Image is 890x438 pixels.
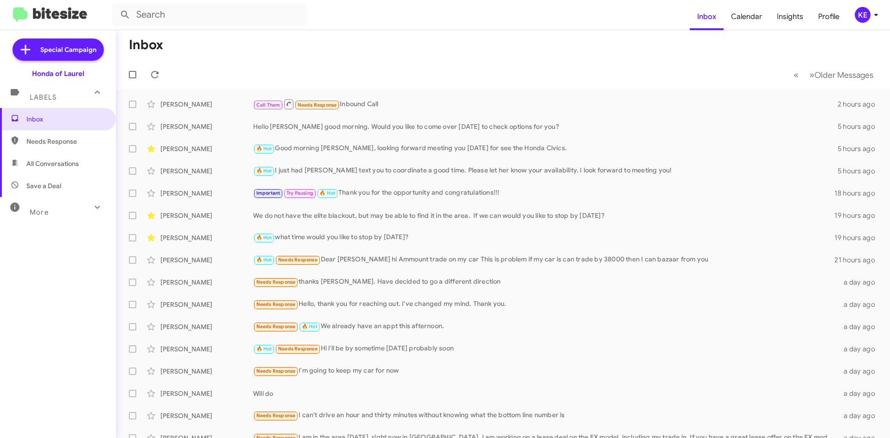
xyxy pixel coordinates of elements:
span: Call Them [256,102,280,108]
div: [PERSON_NAME] [160,389,253,398]
span: Needs Response [298,102,337,108]
span: » [809,69,814,81]
a: Special Campaign [13,38,104,61]
span: 🔥 Hot [256,146,272,152]
div: We already have an appt this afternoon. [253,321,838,332]
div: 21 hours ago [834,255,883,265]
span: Important [256,190,280,196]
span: Save a Deal [26,181,61,190]
div: [PERSON_NAME] [160,189,253,198]
div: 19 hours ago [834,233,883,242]
div: Hello, thank you for reaching out. I've changed my mind. Thank you. [253,299,838,310]
div: [PERSON_NAME] [160,233,253,242]
div: 5 hours ago [838,166,883,176]
div: Thank you for the opportunity and congratulations!!! [253,188,834,198]
input: Search [112,4,307,26]
div: what time would you like to stop by [DATE]? [253,232,834,243]
span: Special Campaign [40,45,96,54]
h1: Inbox [129,38,163,52]
span: 🔥 Hot [319,190,335,196]
div: 5 hours ago [838,144,883,153]
div: Inbound Call [253,98,838,110]
div: a day ago [838,322,883,331]
span: Inbox [26,114,105,124]
a: Calendar [724,3,769,30]
div: [PERSON_NAME] [160,122,253,131]
span: Needs Response [278,257,318,263]
div: [PERSON_NAME] [160,166,253,176]
span: Needs Response [256,368,296,374]
div: 18 hours ago [834,189,883,198]
nav: Page navigation example [788,65,879,84]
div: [PERSON_NAME] [160,144,253,153]
span: 🔥 Hot [256,168,272,174]
div: Will do [253,389,838,398]
span: Needs Response [26,137,105,146]
span: More [30,208,49,216]
span: All Conversations [26,159,79,168]
span: « [794,69,799,81]
span: Labels [30,93,57,102]
div: We do not have the elite blackout, but may be able to find it in the area. If we can would you li... [253,211,834,220]
div: 2 hours ago [838,100,883,109]
div: I'm going to keep my car for now [253,366,838,376]
span: Older Messages [814,70,873,80]
div: a day ago [838,344,883,354]
div: [PERSON_NAME] [160,100,253,109]
span: 🔥 Hot [256,257,272,263]
a: Inbox [690,3,724,30]
div: I just had [PERSON_NAME] text you to coordinate a good time. Please let her know your availabilit... [253,165,838,176]
span: Needs Response [256,279,296,285]
span: 🔥 Hot [256,346,272,352]
div: Hi i'll be by sometime [DATE] probably soon [253,343,838,354]
div: [PERSON_NAME] [160,367,253,376]
a: Insights [769,3,811,30]
div: 5 hours ago [838,122,883,131]
span: Needs Response [256,413,296,419]
div: Honda of Laurel [32,69,84,78]
div: a day ago [838,278,883,287]
div: KE [855,7,871,23]
span: Needs Response [278,346,318,352]
div: 19 hours ago [834,211,883,220]
button: Next [804,65,879,84]
div: [PERSON_NAME] [160,300,253,309]
span: Needs Response [256,324,296,330]
span: 🔥 Hot [302,324,318,330]
div: [PERSON_NAME] [160,322,253,331]
span: Try Pausing [286,190,313,196]
div: [PERSON_NAME] [160,278,253,287]
div: [PERSON_NAME] [160,411,253,420]
div: Good morning [PERSON_NAME], looking forward meeting you [DATE] for see the Honda Civics. [253,143,838,154]
div: Dear [PERSON_NAME] hi Ammount trade on my car This is problem if my car is can trade by 38000 the... [253,254,834,265]
div: [PERSON_NAME] [160,344,253,354]
div: a day ago [838,389,883,398]
button: KE [847,7,880,23]
div: [PERSON_NAME] [160,211,253,220]
div: [PERSON_NAME] [160,255,253,265]
div: Hello [PERSON_NAME] good morning. Would you like to come over [DATE] to check options for you? [253,122,838,131]
div: thanks [PERSON_NAME]. Have decided to go a different direction [253,277,838,287]
span: Needs Response [256,301,296,307]
span: 🔥 Hot [256,235,272,241]
a: Profile [811,3,847,30]
button: Previous [788,65,804,84]
div: I can't drive an hour and thirty minutes without knowing what the bottom line number is [253,410,838,421]
div: a day ago [838,411,883,420]
div: a day ago [838,300,883,309]
div: a day ago [838,367,883,376]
